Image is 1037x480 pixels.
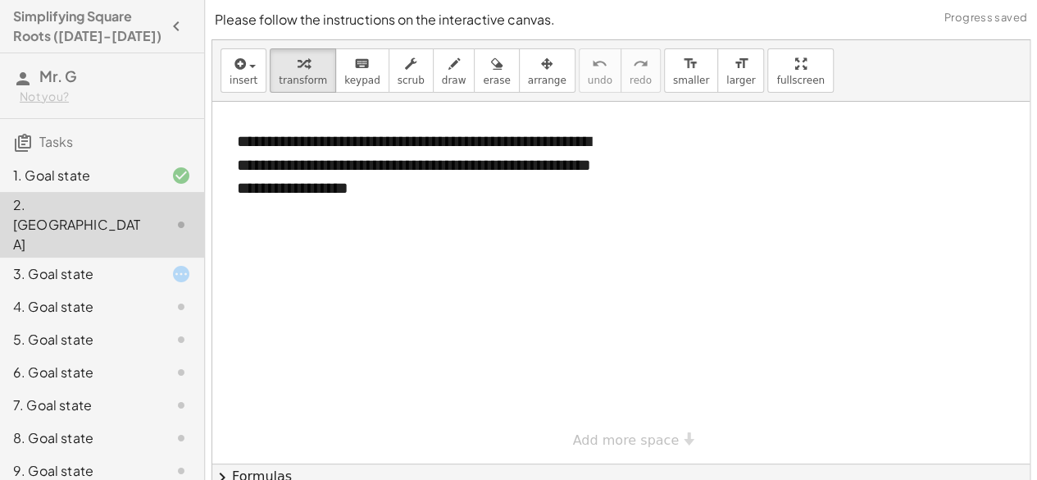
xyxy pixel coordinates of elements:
span: draw [442,75,466,86]
button: scrub [389,48,434,93]
i: Task started. [171,264,191,284]
div: 4. Goal state [13,297,145,317]
i: Task not started. [171,297,191,317]
i: Task not started. [171,330,191,350]
button: arrange [519,48,575,93]
h4: Simplifying Square Roots ([DATE]-[DATE]) [13,7,161,46]
span: insert [230,75,257,86]
div: 5. Goal state [13,330,145,350]
i: format_size [733,54,748,74]
span: scrub [398,75,425,86]
p: Please follow the instructions on the interactive canvas. [215,10,1027,30]
button: fullscreen [767,48,833,93]
i: Task not started. [171,363,191,382]
button: format_sizelarger [717,48,764,93]
button: format_sizesmaller [664,48,718,93]
span: erase [483,75,510,86]
span: Tasks [39,133,73,150]
button: transform [270,48,336,93]
i: Task not started. [171,215,191,235]
i: redo [633,54,648,74]
span: larger [726,75,755,86]
i: Task not started. [171,428,191,448]
button: undoundo [579,48,621,93]
i: Task not started. [171,395,191,415]
span: fullscreen [776,75,824,86]
span: keypad [344,75,380,86]
span: redo [630,75,652,86]
div: 8. Goal state [13,428,145,448]
span: arrange [528,75,566,86]
span: undo [588,75,612,86]
div: 1. Goal state [13,166,145,185]
span: Add more space [573,432,680,448]
div: 6. Goal state [13,363,145,382]
button: insert [221,48,266,93]
button: erase [474,48,519,93]
i: format_size [683,54,698,74]
button: keyboardkeypad [335,48,389,93]
div: Not you? [20,89,191,105]
i: Task finished and correct. [171,166,191,185]
i: undo [592,54,607,74]
div: 7. Goal state [13,395,145,415]
i: keyboard [354,54,370,74]
button: draw [433,48,475,93]
span: Progress saved [944,10,1027,26]
div: 2. [GEOGRAPHIC_DATA] [13,195,145,254]
span: Mr. G [39,66,77,85]
button: redoredo [621,48,661,93]
span: transform [279,75,327,86]
span: smaller [673,75,709,86]
div: 3. Goal state [13,264,145,284]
